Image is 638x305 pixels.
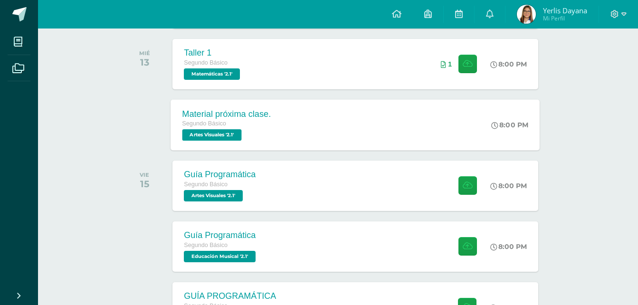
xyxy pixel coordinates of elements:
div: 13 [139,57,150,68]
span: Matemáticas '2.1' [184,68,240,80]
span: Segundo Básico [184,59,228,66]
span: Artes Visuales '2.1' [184,190,243,201]
div: MIÉ [139,50,150,57]
span: Segundo Básico [184,242,228,248]
div: 8:00 PM [490,181,527,190]
span: Segundo Básico [184,181,228,188]
div: Material próxima clase. [182,109,271,119]
div: VIE [140,172,149,178]
span: 1 [448,60,452,68]
div: GUÍA PROGRAMÁTICA [184,291,276,301]
div: Taller 1 [184,48,242,58]
div: 8:00 PM [490,242,527,251]
span: Yerlis Dayana [543,6,587,15]
span: Mi Perfil [543,14,587,22]
div: Archivos entregados [441,60,452,68]
span: Educación Musical '2.1' [184,251,256,262]
div: 15 [140,178,149,190]
div: 8:00 PM [490,60,527,68]
div: Guía Programática [184,170,256,180]
img: eb3353383a6f38538fc46653588a2f8c.png [517,5,536,24]
span: Artes Visuales '2.1' [182,129,242,141]
div: Guía Programática [184,230,258,240]
span: Segundo Básico [182,120,227,127]
div: 8:00 PM [492,121,529,129]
